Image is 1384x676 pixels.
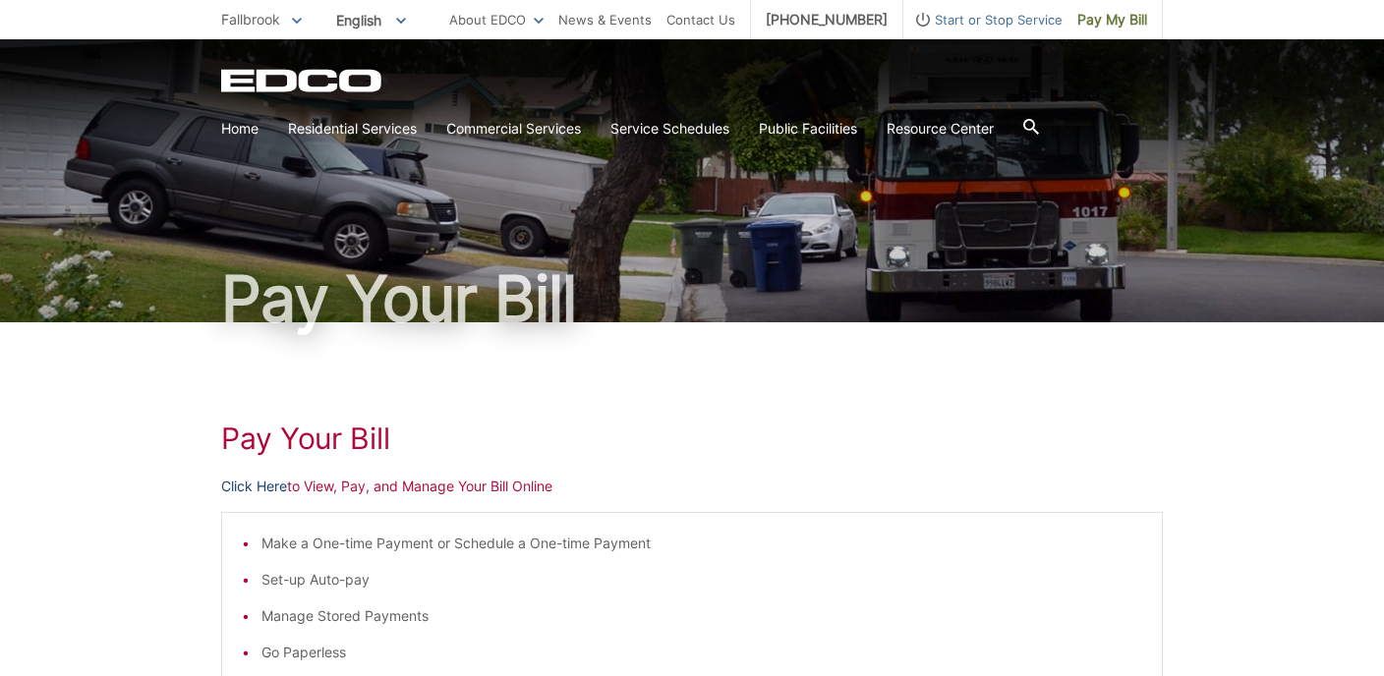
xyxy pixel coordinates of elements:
a: Click Here [221,476,287,497]
li: Set-up Auto-pay [261,569,1142,591]
a: Service Schedules [610,118,729,140]
li: Make a One-time Payment or Schedule a One-time Payment [261,533,1142,554]
a: Home [221,118,259,140]
span: Fallbrook [221,11,280,28]
li: Manage Stored Payments [261,605,1142,627]
a: About EDCO [449,9,544,30]
a: Contact Us [666,9,735,30]
h1: Pay Your Bill [221,421,1163,456]
a: Residential Services [288,118,417,140]
span: English [321,4,421,36]
a: EDCD logo. Return to the homepage. [221,69,384,92]
a: News & Events [558,9,652,30]
a: Commercial Services [446,118,581,140]
a: Public Facilities [759,118,857,140]
a: Resource Center [887,118,994,140]
p: to View, Pay, and Manage Your Bill Online [221,476,1163,497]
h1: Pay Your Bill [221,267,1163,330]
li: Go Paperless [261,642,1142,663]
span: Pay My Bill [1077,9,1147,30]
